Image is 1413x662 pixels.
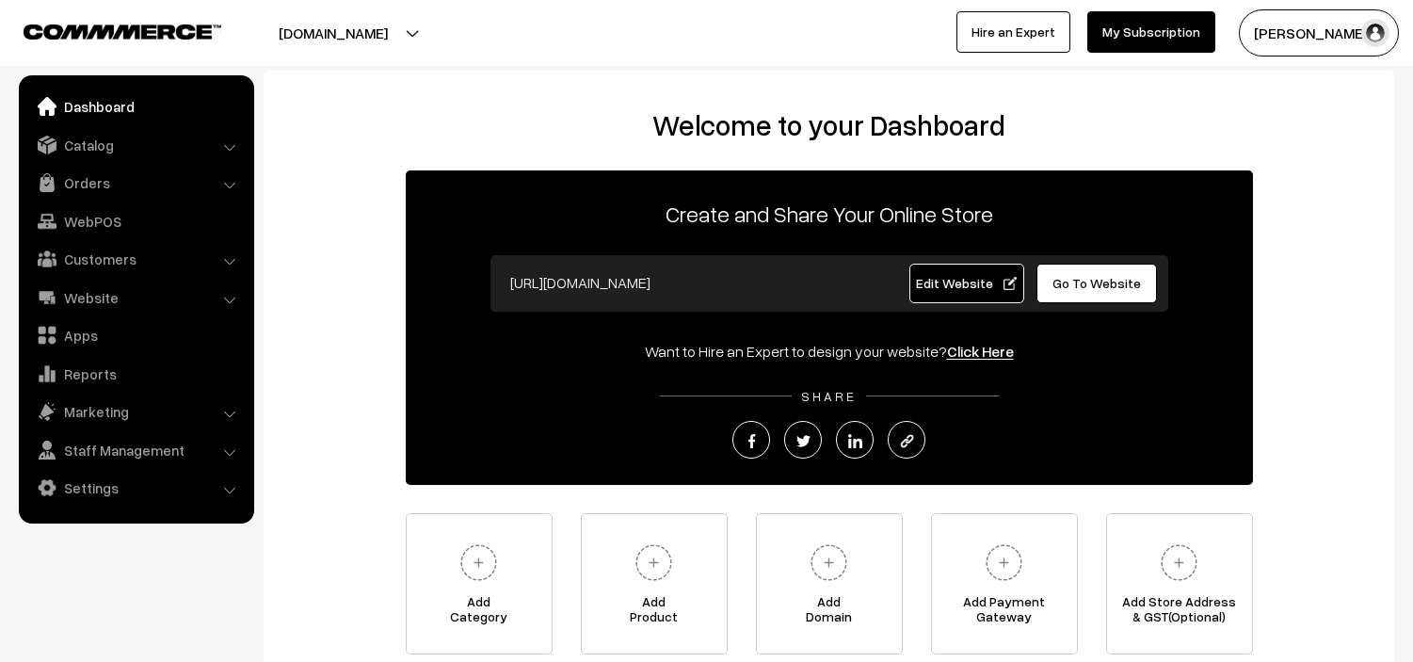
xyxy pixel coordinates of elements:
img: plus.svg [628,537,680,589]
button: [PERSON_NAME]… [1239,9,1399,57]
div: Want to Hire an Expert to design your website? [406,340,1253,363]
h2: Welcome to your Dashboard [282,108,1375,142]
a: Edit Website [909,264,1024,303]
span: Add Category [407,594,552,632]
a: My Subscription [1087,11,1215,53]
span: Go To Website [1052,275,1141,291]
a: Reports [24,357,248,391]
a: Go To Website [1036,264,1158,303]
a: Orders [24,166,248,200]
img: COMMMERCE [24,24,221,39]
a: Customers [24,242,248,276]
a: Hire an Expert [956,11,1070,53]
a: Catalog [24,128,248,162]
button: [DOMAIN_NAME] [213,9,454,57]
span: Edit Website [916,275,1017,291]
img: plus.svg [1153,537,1205,589]
a: Apps [24,318,248,352]
img: plus.svg [803,537,855,589]
a: Settings [24,471,248,505]
a: Website [24,281,248,315]
img: plus.svg [453,537,505,589]
a: COMMMERCE [24,19,188,41]
a: Marketing [24,395,248,428]
a: AddCategory [406,513,553,654]
span: SHARE [792,388,866,404]
p: Create and Share Your Online Store [406,197,1253,231]
span: Add Payment Gateway [932,594,1077,632]
span: Add Domain [757,594,902,632]
a: Add Store Address& GST(Optional) [1106,513,1253,654]
a: Click Here [947,342,1014,361]
a: AddDomain [756,513,903,654]
img: user [1361,19,1389,47]
a: Staff Management [24,433,248,467]
a: Add PaymentGateway [931,513,1078,654]
span: Add Product [582,594,727,632]
img: plus.svg [978,537,1030,589]
a: WebPOS [24,204,248,238]
a: Dashboard [24,89,248,123]
span: Add Store Address & GST(Optional) [1107,594,1252,632]
a: AddProduct [581,513,728,654]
